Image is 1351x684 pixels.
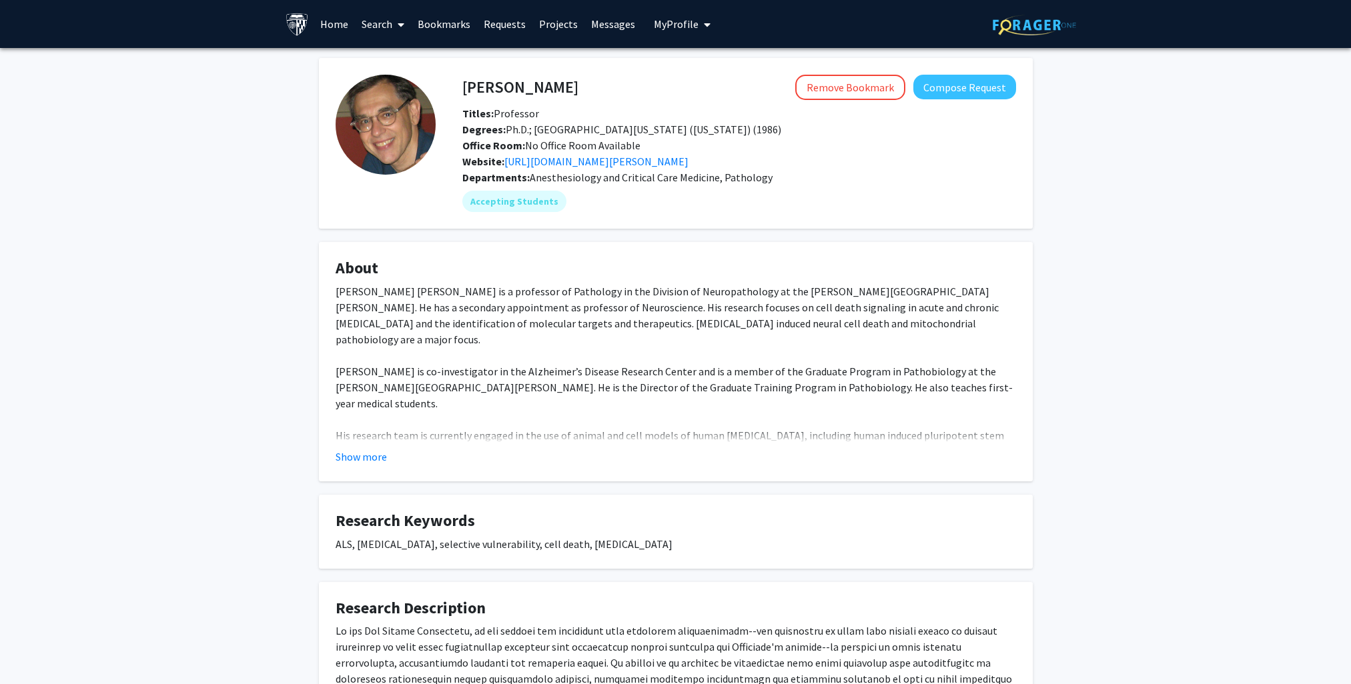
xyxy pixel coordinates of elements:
a: Projects [532,1,584,47]
span: My Profile [654,17,699,31]
b: Degrees: [462,123,506,136]
img: Johns Hopkins University Logo [286,13,309,36]
span: Anesthesiology and Critical Care Medicine, Pathology [530,171,773,184]
span: Ph.D.; [GEOGRAPHIC_DATA][US_STATE] ([US_STATE]) (1986) [462,123,781,136]
h4: [PERSON_NAME] [462,75,578,99]
a: Home [314,1,355,47]
button: Show more [336,449,387,465]
div: ALS, [MEDICAL_DATA], selective vulnerability, cell death, [MEDICAL_DATA] [336,536,1016,552]
img: Profile Picture [336,75,436,175]
h4: Research Description [336,599,1016,618]
button: Remove Bookmark [795,75,905,100]
a: Search [355,1,411,47]
h4: Research Keywords [336,511,1016,531]
button: Compose Request to Lee Martin [913,75,1016,99]
span: No Office Room Available [462,139,640,152]
mat-chip: Accepting Students [462,191,566,212]
span: Professor [462,107,539,120]
img: ForagerOne Logo [993,15,1076,35]
a: Opens in a new tab [504,155,689,168]
h4: About [336,259,1016,278]
b: Titles: [462,107,494,120]
div: [PERSON_NAME] [PERSON_NAME] is a professor of Pathology in the Division of Neuropathology at the ... [336,283,1016,475]
b: Departments: [462,171,530,184]
a: Bookmarks [411,1,477,47]
a: Messages [584,1,642,47]
iframe: Chat [10,624,57,674]
b: Office Room: [462,139,525,152]
b: Website: [462,155,504,168]
a: Requests [477,1,532,47]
